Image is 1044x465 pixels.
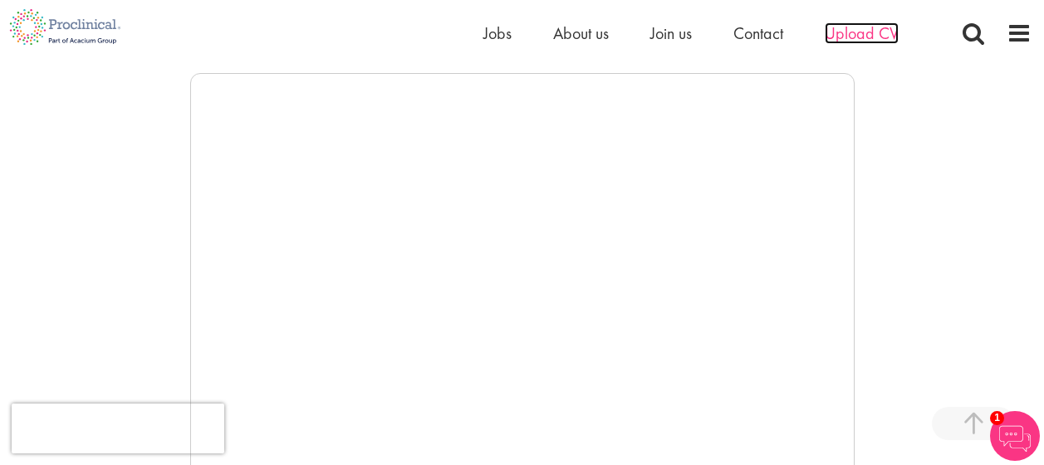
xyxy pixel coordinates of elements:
span: 1 [990,411,1004,425]
iframe: reCAPTCHA [12,404,224,453]
a: Join us [650,22,692,44]
img: Chatbot [990,411,1040,461]
a: Upload CV [825,22,899,44]
a: About us [553,22,609,44]
a: Jobs [483,22,512,44]
a: Contact [733,22,783,44]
